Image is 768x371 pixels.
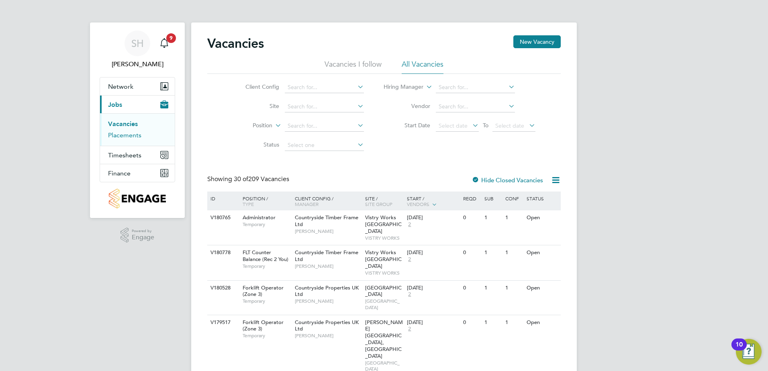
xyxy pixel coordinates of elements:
span: Select date [495,122,524,129]
span: Countryside Properties UK Ltd [295,319,359,332]
label: Vendor [384,102,430,110]
span: Temporary [243,263,291,269]
label: Start Date [384,122,430,129]
h2: Vacancies [207,35,264,51]
div: 10 [735,344,743,355]
div: 0 [461,281,482,296]
nav: Main navigation [90,22,185,218]
div: V180765 [208,210,237,225]
label: Hiring Manager [377,83,423,91]
span: 209 Vacancies [234,175,289,183]
span: Engage [132,234,154,241]
input: Search for... [285,120,364,132]
img: countryside-properties-logo-retina.png [109,189,165,208]
div: V180778 [208,245,237,260]
div: Site / [363,192,405,211]
input: Search for... [285,82,364,93]
span: Manager [295,201,319,207]
div: Position / [237,192,293,211]
input: Select one [285,140,364,151]
div: [DATE] [407,214,459,221]
a: Go to home page [100,189,175,208]
button: New Vacancy [513,35,561,48]
div: 1 [503,245,524,260]
button: Finance [100,164,175,182]
a: 9 [156,31,172,56]
input: Search for... [285,101,364,112]
span: [PERSON_NAME] [295,332,361,339]
input: Search for... [436,82,515,93]
button: Network [100,77,175,95]
span: Countryside Properties UK Ltd [295,284,359,298]
span: SH [131,38,144,49]
div: Showing [207,175,291,183]
span: [PERSON_NAME] [295,263,361,269]
span: Timesheets [108,151,141,159]
div: Status [525,192,560,205]
label: Position [226,122,272,130]
li: Vacancies I follow [325,59,382,74]
span: Countryside Timber Frame Ltd [295,249,358,263]
div: Jobs [100,113,175,146]
div: 1 [482,315,503,330]
span: [PERSON_NAME][GEOGRAPHIC_DATA], [GEOGRAPHIC_DATA] [365,319,403,359]
li: All Vacancies [402,59,443,74]
span: Temporary [243,298,291,304]
div: 1 [503,210,524,225]
span: Powered by [132,228,154,234]
button: Open Resource Center, 10 new notifications [736,339,762,365]
span: Temporary [243,332,291,339]
a: Placements [108,131,141,139]
div: Reqd [461,192,482,205]
div: 1 [482,210,503,225]
div: Start / [405,192,461,212]
span: FLT Counter Balance (Rec 2 You) [243,249,288,263]
div: V180528 [208,281,237,296]
span: 2 [407,256,412,263]
div: Conf [503,192,524,205]
label: Hide Closed Vacancies [472,176,543,184]
div: Sub [482,192,503,205]
button: Timesheets [100,146,175,164]
a: Powered byEngage [121,228,155,243]
span: Network [108,83,133,90]
span: Select date [439,122,468,129]
div: Open [525,210,560,225]
label: Site [233,102,279,110]
span: Type [243,201,254,207]
label: Client Config [233,83,279,90]
div: 1 [482,245,503,260]
span: Temporary [243,221,291,228]
span: [PERSON_NAME] [295,228,361,234]
span: Jobs [108,101,122,108]
div: V179517 [208,315,237,330]
div: 1 [503,281,524,296]
span: Forklift Operator (Zone 3) [243,284,284,298]
span: VISTRY WORKS [365,235,403,241]
div: [DATE] [407,319,459,326]
span: [GEOGRAPHIC_DATA] [365,284,402,298]
div: Open [525,245,560,260]
span: Forklift Operator (Zone 3) [243,319,284,332]
span: 9 [166,33,176,43]
span: [GEOGRAPHIC_DATA] [365,298,403,310]
div: [DATE] [407,285,459,291]
span: Administrator [243,214,276,221]
span: Vistry Works [GEOGRAPHIC_DATA] [365,249,402,269]
button: Jobs [100,96,175,113]
span: 2 [407,326,412,332]
div: 0 [461,315,482,330]
span: Vistry Works [GEOGRAPHIC_DATA] [365,214,402,234]
span: Stewart Hutson [100,59,175,69]
span: [PERSON_NAME] [295,298,361,304]
div: Open [525,315,560,330]
div: 1 [482,281,503,296]
div: ID [208,192,237,205]
div: 0 [461,245,482,260]
a: SH[PERSON_NAME] [100,31,175,69]
input: Search for... [436,101,515,112]
span: 2 [407,221,412,228]
span: 2 [407,291,412,298]
div: 1 [503,315,524,330]
span: Finance [108,169,131,177]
